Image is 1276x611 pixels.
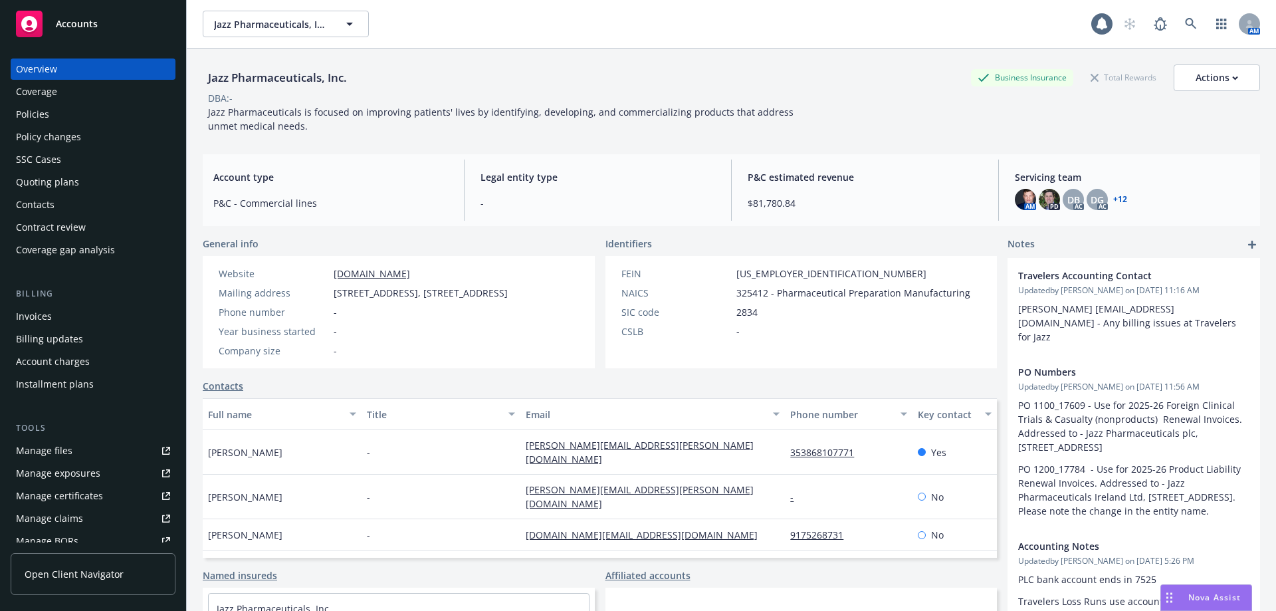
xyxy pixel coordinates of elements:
span: Accounts [56,19,98,29]
span: Legal entity type [480,170,715,184]
span: Jazz Pharmaceuticals is focused on improving patients' lives by identifying, developing, and comm... [208,106,796,132]
button: Email [520,398,785,430]
span: [US_EMPLOYER_IDENTIFICATION_NUMBER] [736,267,926,281]
div: FEIN [621,267,731,281]
span: No [931,528,944,542]
span: Notes [1008,237,1035,253]
div: Overview [16,59,57,80]
span: P&C estimated revenue [748,170,982,184]
a: Manage exposures [11,463,175,484]
div: Account charges [16,351,90,372]
div: Phone number [790,408,892,422]
div: DBA: - [208,91,233,105]
p: PLC bank account ends in 7525 [1018,572,1249,586]
a: Accounts [11,5,175,43]
span: [PERSON_NAME] [208,490,282,504]
span: P&C - Commercial lines [213,196,448,210]
a: SSC Cases [11,149,175,170]
a: +12 [1113,195,1127,203]
div: Total Rewards [1084,69,1163,86]
div: Email [526,408,765,422]
span: - [736,324,740,338]
a: Invoices [11,306,175,327]
span: - [367,490,370,504]
a: [PERSON_NAME][EMAIL_ADDRESS][PERSON_NAME][DOMAIN_NAME] [526,483,754,510]
button: Key contact [912,398,997,430]
span: 2834 [736,305,758,319]
div: Jazz Pharmaceuticals, Inc. [203,69,352,86]
img: photo [1015,189,1036,210]
div: SIC code [621,305,731,319]
a: Contacts [203,379,243,393]
div: Billing updates [16,328,83,350]
span: General info [203,237,259,251]
div: Manage files [16,440,72,461]
div: Contacts [16,194,54,215]
div: Travelers Accounting ContactUpdatedby [PERSON_NAME] on [DATE] 11:16 AM[PERSON_NAME] [EMAIL_ADDRES... [1008,258,1260,354]
a: Start snowing [1116,11,1143,37]
div: Title [367,408,500,422]
span: DG [1091,193,1104,207]
div: NAICS [621,286,731,300]
span: DB [1067,193,1080,207]
span: Identifiers [605,237,652,251]
span: No [931,490,944,504]
a: Named insureds [203,568,277,582]
div: PO NumbersUpdatedby [PERSON_NAME] on [DATE] 11:56 AMPO 1100_17609 - Use for 2025-26 Foreign Clini... [1008,354,1260,529]
div: Drag to move [1161,585,1178,610]
div: Installment plans [16,374,94,395]
div: Billing [11,287,175,301]
img: photo [1039,189,1060,210]
button: Actions [1174,64,1260,91]
span: [STREET_ADDRESS], [STREET_ADDRESS] [334,286,508,300]
span: Jazz Pharmaceuticals, Inc. [214,17,329,31]
button: Full name [203,398,362,430]
span: - [334,305,337,319]
a: [DOMAIN_NAME] [334,267,410,280]
div: Invoices [16,306,52,327]
button: Title [362,398,520,430]
div: Website [219,267,328,281]
span: Account type [213,170,448,184]
a: Manage files [11,440,175,461]
span: - [334,324,337,338]
span: [PERSON_NAME] [EMAIL_ADDRESS][DOMAIN_NAME] - Any billing issues at Travelers for Jazz [1018,303,1239,343]
a: [PERSON_NAME][EMAIL_ADDRESS][PERSON_NAME][DOMAIN_NAME] [526,439,754,465]
div: Phone number [219,305,328,319]
span: 325412 - Pharmaceutical Preparation Manufacturing [736,286,970,300]
div: Mailing address [219,286,328,300]
span: Open Client Navigator [25,567,124,581]
div: Contract review [16,217,86,238]
a: Contract review [11,217,175,238]
a: Policy changes [11,126,175,148]
div: CSLB [621,324,731,338]
a: Quoting plans [11,172,175,193]
span: - [367,445,370,459]
div: Business Insurance [971,69,1073,86]
span: Updated by [PERSON_NAME] on [DATE] 11:56 AM [1018,381,1249,393]
a: 353868107771 [790,446,865,459]
a: Coverage [11,81,175,102]
a: Manage BORs [11,531,175,552]
a: Manage certificates [11,485,175,507]
a: Contacts [11,194,175,215]
span: [PERSON_NAME] [208,445,282,459]
span: - [480,196,715,210]
a: [DOMAIN_NAME][EMAIL_ADDRESS][DOMAIN_NAME] [526,529,768,541]
div: Policies [16,104,49,125]
div: Manage certificates [16,485,103,507]
a: Policies [11,104,175,125]
div: Tools [11,422,175,435]
a: 9175268731 [790,529,854,541]
div: Manage BORs [16,531,78,552]
div: Full name [208,408,342,422]
a: Billing updates [11,328,175,350]
button: Nova Assist [1160,584,1252,611]
span: PO Numbers [1018,365,1215,379]
span: - [367,528,370,542]
span: Servicing team [1015,170,1249,184]
span: Nova Assist [1188,592,1241,603]
div: Company size [219,344,328,358]
p: PO 1100_17609 - Use for 2025-26 Foreign Clinical Trials & Casualty (nonproducts) Renewal Invoices... [1018,398,1249,454]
